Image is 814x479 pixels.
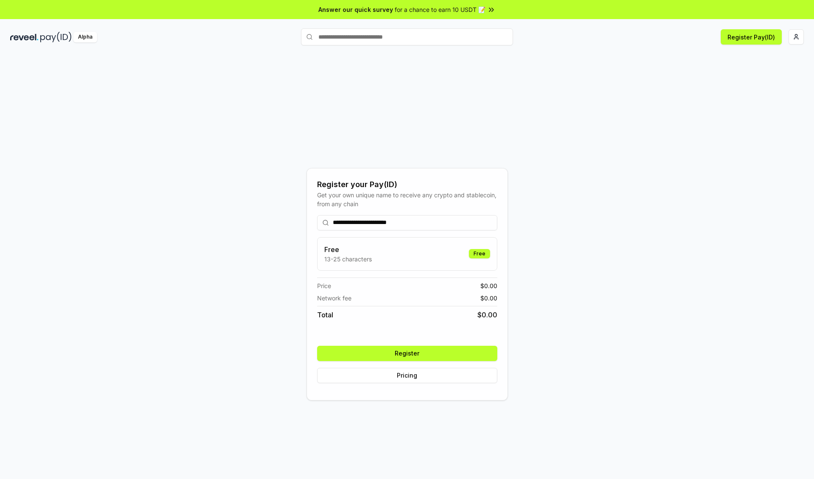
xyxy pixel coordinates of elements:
[469,249,490,258] div: Free
[317,294,351,303] span: Network fee
[10,32,39,42] img: reveel_dark
[317,190,497,208] div: Get your own unique name to receive any crypto and stablecoin, from any chain
[40,32,72,42] img: pay_id
[395,5,485,14] span: for a chance to earn 10 USDT 📝
[317,346,497,361] button: Register
[480,281,497,290] span: $ 0.00
[317,368,497,383] button: Pricing
[721,29,782,45] button: Register Pay(ID)
[324,255,372,263] p: 13-25 characters
[317,281,331,290] span: Price
[324,244,372,255] h3: Free
[317,179,497,190] div: Register your Pay(ID)
[73,32,97,42] div: Alpha
[318,5,393,14] span: Answer our quick survey
[477,310,497,320] span: $ 0.00
[480,294,497,303] span: $ 0.00
[317,310,333,320] span: Total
